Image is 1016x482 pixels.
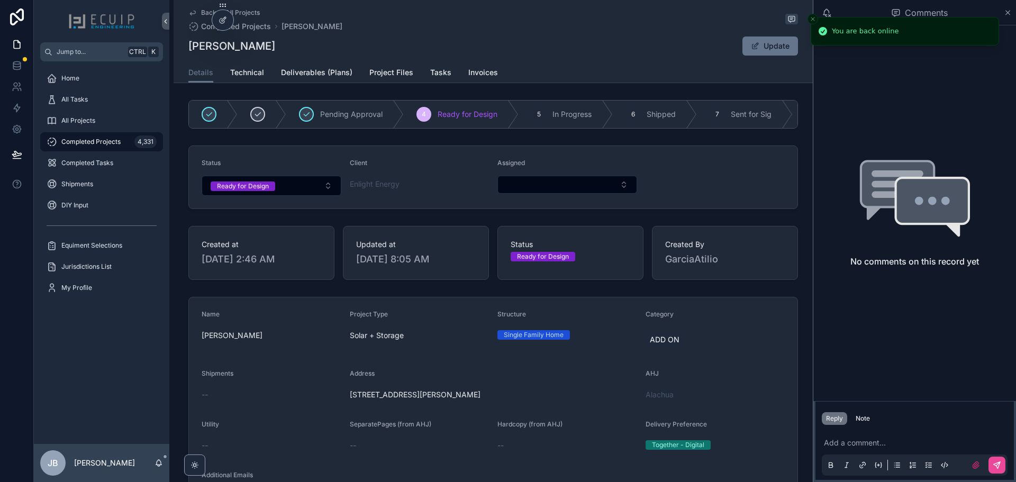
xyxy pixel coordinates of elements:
[202,420,219,428] span: Utility
[188,21,271,32] a: Completed Projects
[188,8,260,17] a: Back to All Projects
[517,252,569,261] div: Ready for Design
[61,262,112,271] span: Jurisdictions List
[850,255,979,268] h2: No comments on this record yet
[201,21,271,32] span: Completed Projects
[715,110,719,119] span: 7
[468,67,498,78] span: Invoices
[438,109,497,120] span: Ready for Design
[350,330,404,341] span: Solar + Storage
[808,14,818,24] button: Close toast
[647,109,676,120] span: Shipped
[497,310,526,318] span: Structure
[202,471,253,479] span: Additional Emails
[57,48,124,56] span: Jump to...
[731,109,772,120] span: Sent for Sig
[422,110,426,119] span: 4
[230,67,264,78] span: Technical
[61,116,95,125] span: All Projects
[40,111,163,130] a: All Projects
[40,42,163,61] button: Jump to...CtrlK
[202,440,208,451] span: --
[202,310,220,318] span: Name
[356,252,476,267] span: [DATE] 8:05 AM
[149,48,158,56] span: K
[188,67,213,78] span: Details
[40,132,163,151] a: Completed Projects4,331
[281,67,352,78] span: Deliverables (Plans)
[40,257,163,276] a: Jurisdictions List
[742,37,798,56] button: Update
[552,109,592,120] span: In Progress
[40,153,163,172] a: Completed Tasks
[369,63,413,84] a: Project Files
[202,252,321,267] span: [DATE] 2:46 AM
[646,389,674,400] a: Alachua
[350,159,367,167] span: Client
[350,310,388,318] span: Project Type
[905,6,948,19] span: Comments
[650,334,679,345] span: ADD ON
[202,239,321,250] span: Created at
[40,69,163,88] a: Home
[202,389,208,400] span: --
[430,63,451,84] a: Tasks
[202,369,233,377] span: Shipments
[61,241,122,250] span: Equiment Selections
[34,61,169,311] div: scrollable content
[40,196,163,215] a: DIY Input
[631,110,635,119] span: 6
[856,414,870,423] div: Note
[74,458,135,468] p: [PERSON_NAME]
[282,21,342,32] span: [PERSON_NAME]
[61,138,121,146] span: Completed Projects
[281,63,352,84] a: Deliverables (Plans)
[430,67,451,78] span: Tasks
[497,420,563,428] span: Hardcopy (from AHJ)
[350,369,375,377] span: Address
[40,236,163,255] a: Equiment Selections
[40,90,163,109] a: All Tasks
[202,176,341,196] button: Select Button
[832,26,899,37] div: You are back online
[40,278,163,297] a: My Profile
[320,109,383,120] span: Pending Approval
[61,95,88,104] span: All Tasks
[504,330,564,340] div: Single Family Home
[61,201,88,210] span: DIY Input
[61,284,92,292] span: My Profile
[537,110,541,119] span: 5
[202,330,341,341] span: [PERSON_NAME]
[665,252,785,267] span: GarciaAtilio
[188,63,213,83] a: Details
[356,239,476,250] span: Updated at
[468,63,498,84] a: Invoices
[822,412,847,425] button: Reply
[61,159,113,167] span: Completed Tasks
[68,13,135,30] img: App logo
[201,8,260,17] span: Back to All Projects
[497,440,504,451] span: --
[646,310,674,318] span: Category
[188,39,275,53] h1: [PERSON_NAME]
[350,179,400,189] a: Enlight Energy
[511,239,630,250] span: Status
[646,420,707,428] span: Delivery Preference
[202,159,221,167] span: Status
[652,440,704,450] div: Together - Digital
[665,239,785,250] span: Created By
[350,420,431,428] span: SeparatePages (from AHJ)
[217,181,269,191] div: Ready for Design
[128,47,147,57] span: Ctrl
[497,159,525,167] span: Assigned
[646,369,659,377] span: AHJ
[48,457,58,469] span: JB
[497,176,637,194] button: Select Button
[134,135,157,148] div: 4,331
[851,412,874,425] button: Note
[369,67,413,78] span: Project Files
[350,389,637,400] span: [STREET_ADDRESS][PERSON_NAME]
[40,175,163,194] a: Shipments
